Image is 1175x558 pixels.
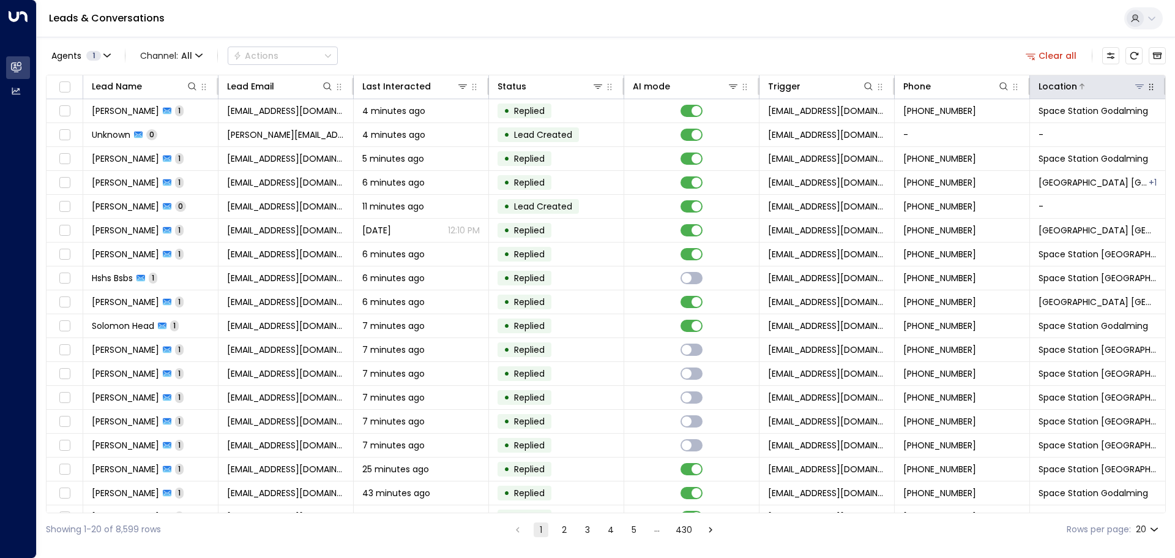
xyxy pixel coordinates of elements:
[1039,153,1148,165] span: Space Station Godalming
[227,248,345,260] span: Christopherniallbenson@hotmail.com
[146,129,157,140] span: 0
[92,79,198,94] div: Lead Name
[768,79,800,94] div: Trigger
[903,224,976,236] span: +447923932923
[57,342,72,358] span: Toggle select row
[903,272,976,284] span: +447944023453
[673,522,695,537] button: Go to page 430
[362,511,431,523] span: 44 minutes ago
[362,129,425,141] span: 4 minutes ago
[227,129,345,141] span: louise.ettridge@gmail.com
[768,415,886,428] span: leads@space-station.co.uk
[1039,439,1157,451] span: Space Station Garretts Green
[175,511,184,522] span: 1
[768,368,886,380] span: leads@space-station.co.uk
[362,344,425,356] span: 7 minutes ago
[227,344,345,356] span: rucixy@gmail.com
[92,176,159,189] span: Luke Dolton
[92,224,159,236] span: Luke Dolton
[227,439,345,451] span: gohafiticy@gmail.com
[1039,368,1157,380] span: Space Station Garretts Green
[362,176,425,189] span: 6 minutes ago
[768,487,886,499] span: leads@space-station.co.uk
[92,105,159,117] span: Libby Cotton
[510,522,718,537] nav: pagination navigation
[1149,176,1157,189] div: Space Station Swiss Cottage
[227,224,345,236] span: l.dolton4@gmail.com
[362,320,425,332] span: 7 minutes ago
[633,79,670,94] div: AI mode
[514,129,572,141] span: Lead Created
[362,487,430,499] span: 43 minutes ago
[1039,391,1157,404] span: Space Station Garretts Green
[92,368,159,380] span: Lilah Dyer
[903,79,931,94] div: Phone
[228,47,338,65] button: Actions
[175,488,184,498] span: 1
[362,368,425,380] span: 7 minutes ago
[57,390,72,405] span: Toggle select row
[768,176,886,189] span: leads@space-station.co.uk
[768,463,886,475] span: leads@space-station.co.uk
[768,105,886,117] span: leads@space-station.co.uk
[362,224,391,236] span: Yesterday
[46,523,161,536] div: Showing 1-20 of 8,599 rows
[504,268,510,288] div: •
[92,511,159,523] span: Lyle Clements
[1102,47,1119,64] button: Customize
[768,153,886,165] span: leads@space-station.co.uk
[504,148,510,169] div: •
[227,296,345,308] span: roryfulton@yahoo.co.uk
[903,320,976,332] span: +447412213916
[504,220,510,241] div: •
[362,200,424,213] span: 11 minutes ago
[768,272,886,284] span: leads@space-station.co.uk
[92,463,159,475] span: Markella Christie
[1039,463,1157,475] span: Space Station Chiswick
[504,315,510,336] div: •
[534,522,548,537] button: page 1
[92,320,154,332] span: Solomon Head
[92,415,159,428] span: Cole Juarez
[633,79,739,94] div: AI mode
[57,80,72,95] span: Toggle select all
[1039,79,1146,94] div: Location
[498,79,604,94] div: Status
[175,105,184,116] span: 1
[504,387,510,408] div: •
[175,153,184,164] span: 1
[514,320,545,332] span: Replied
[362,463,429,475] span: 25 minutes ago
[233,50,278,61] div: Actions
[362,296,425,308] span: 6 minutes ago
[514,415,545,428] span: Replied
[504,100,510,121] div: •
[1039,79,1077,94] div: Location
[768,391,886,404] span: leads@space-station.co.uk
[227,511,345,523] span: sysytosyti@gmail.com
[1030,123,1165,146] td: -
[1136,521,1161,538] div: 20
[504,363,510,384] div: •
[1039,272,1157,284] span: Space Station Garretts Green
[227,415,345,428] span: ditiqype@gmail.com
[362,272,425,284] span: 6 minutes ago
[768,320,886,332] span: leads@space-station.co.uk
[903,415,976,428] span: +447717521051
[175,464,184,474] span: 1
[227,153,345,165] span: jeruxepis@gmail.com
[227,79,334,94] div: Lead Email
[175,249,184,259] span: 1
[57,175,72,190] span: Toggle select row
[1125,47,1143,64] span: Refresh
[514,200,572,213] span: Lead Created
[1039,415,1157,428] span: Space Station Garretts Green
[903,463,976,475] span: +447884285555
[557,522,572,537] button: Go to page 2
[227,272,345,284] span: chegtyipt@gmail.com
[175,440,184,450] span: 1
[57,438,72,453] span: Toggle select row
[57,366,72,382] span: Toggle select row
[46,47,115,64] button: Agents1
[504,292,510,312] div: •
